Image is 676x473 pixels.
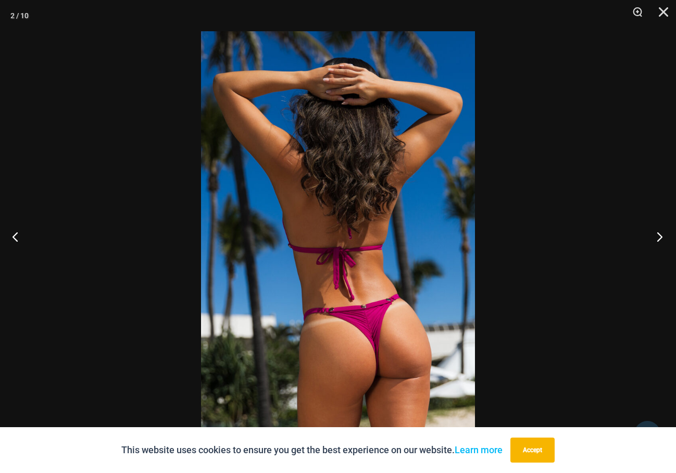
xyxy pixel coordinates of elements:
[510,438,555,463] button: Accept
[10,8,29,23] div: 2 / 10
[121,442,503,458] p: This website uses cookies to ensure you get the best experience on our website.
[637,210,676,263] button: Next
[455,444,503,455] a: Learn more
[201,31,475,442] img: Tight Rope Pink 319 Top 4228 Thong 06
